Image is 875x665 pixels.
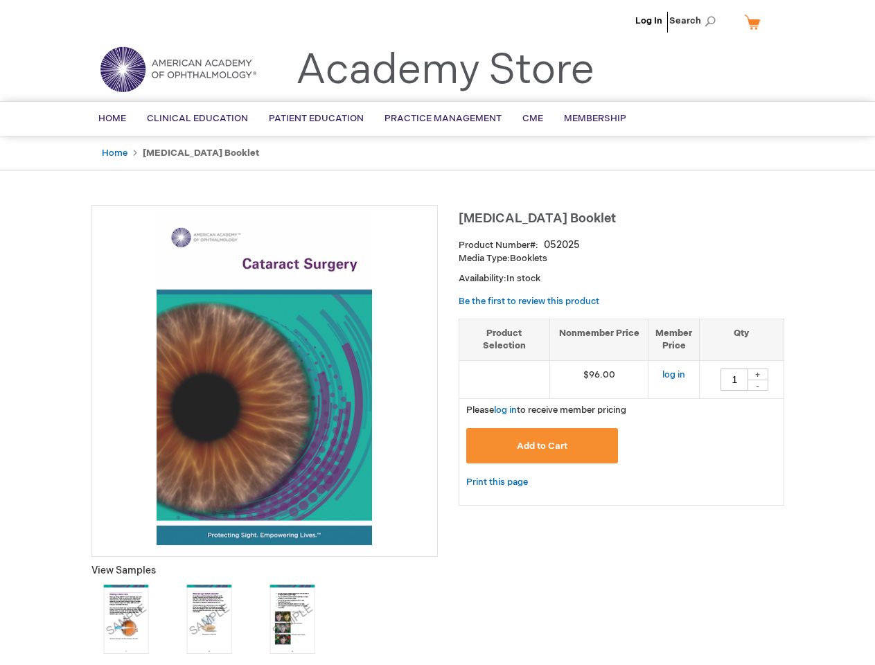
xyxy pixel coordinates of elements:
p: View Samples [91,564,438,578]
th: Product Selection [459,319,550,360]
p: Booklets [459,252,784,265]
span: Home [98,113,126,124]
strong: Media Type: [459,253,510,264]
p: Availability: [459,272,784,285]
a: Be the first to review this product [459,296,599,307]
img: Click to view [175,585,244,654]
td: $96.00 [549,360,648,398]
span: CME [522,113,543,124]
div: + [748,369,768,380]
span: Practice Management [385,113,502,124]
a: Home [102,148,127,159]
button: Add to Cart [466,428,619,463]
a: log in [662,369,685,380]
img: Click to view [258,585,327,654]
span: Membership [564,113,626,124]
span: [MEDICAL_DATA] Booklet [459,211,616,226]
span: Search [669,7,722,35]
div: - [748,380,768,391]
span: In stock [506,273,540,284]
a: Print this page [466,474,528,491]
span: Please to receive member pricing [466,405,626,416]
th: Qty [700,319,784,360]
strong: [MEDICAL_DATA] Booklet [143,148,259,159]
img: Cataract Surgery Booklet [157,213,371,545]
strong: Product Number [459,240,538,251]
span: Clinical Education [147,113,248,124]
a: Academy Store [296,46,594,96]
span: Patient Education [269,113,364,124]
img: Click to view [91,585,161,654]
input: Qty [721,369,748,391]
a: Log In [635,15,662,26]
th: Nonmember Price [549,319,648,360]
a: log in [494,405,517,416]
span: Add to Cart [517,441,567,452]
th: Member Price [648,319,700,360]
div: 052025 [544,238,580,252]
